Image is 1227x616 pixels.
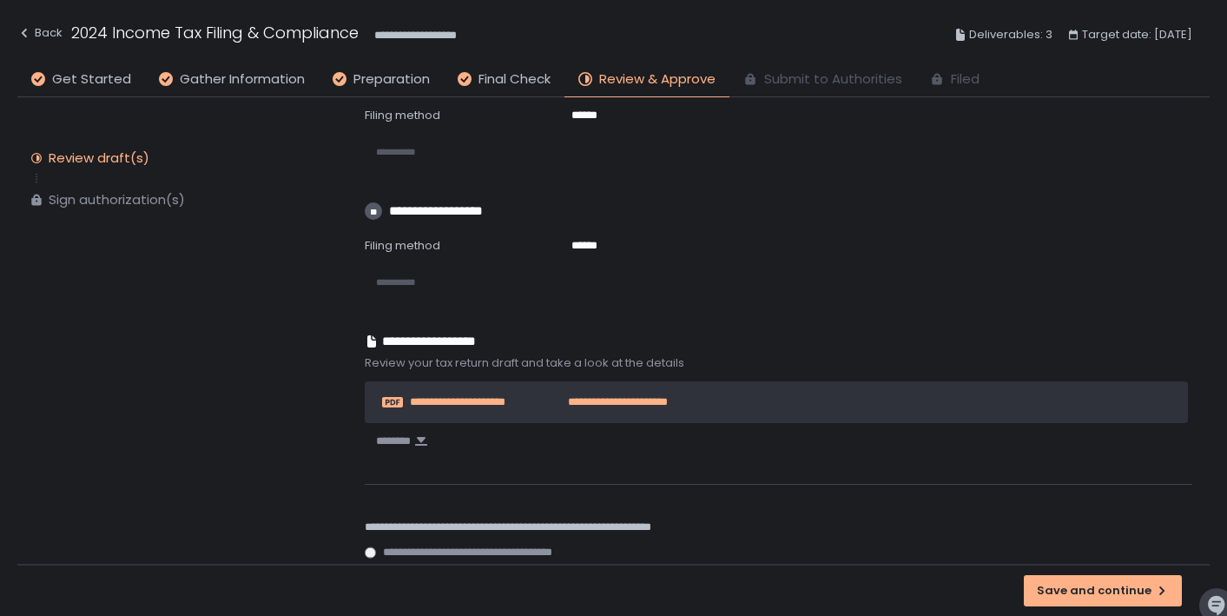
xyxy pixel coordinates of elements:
[17,21,63,50] button: Back
[52,70,131,89] span: Get Started
[365,355,1192,371] span: Review your tax return draft and take a look at the details
[17,23,63,43] div: Back
[365,237,440,254] span: Filing method
[1024,575,1182,606] button: Save and continue
[71,21,359,44] h1: 2024 Income Tax Filing & Compliance
[49,191,185,209] div: Sign authorization(s)
[951,70,980,89] span: Filed
[969,24,1052,45] span: Deliverables: 3
[1082,24,1192,45] span: Target date: [DATE]
[180,70,305,89] span: Gather Information
[353,70,430,89] span: Preparation
[764,70,902,89] span: Submit to Authorities
[478,70,551,89] span: Final Check
[49,149,149,167] div: Review draft(s)
[1037,583,1169,599] div: Save and continue
[599,70,716,89] span: Review & Approve
[365,107,440,123] span: Filing method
